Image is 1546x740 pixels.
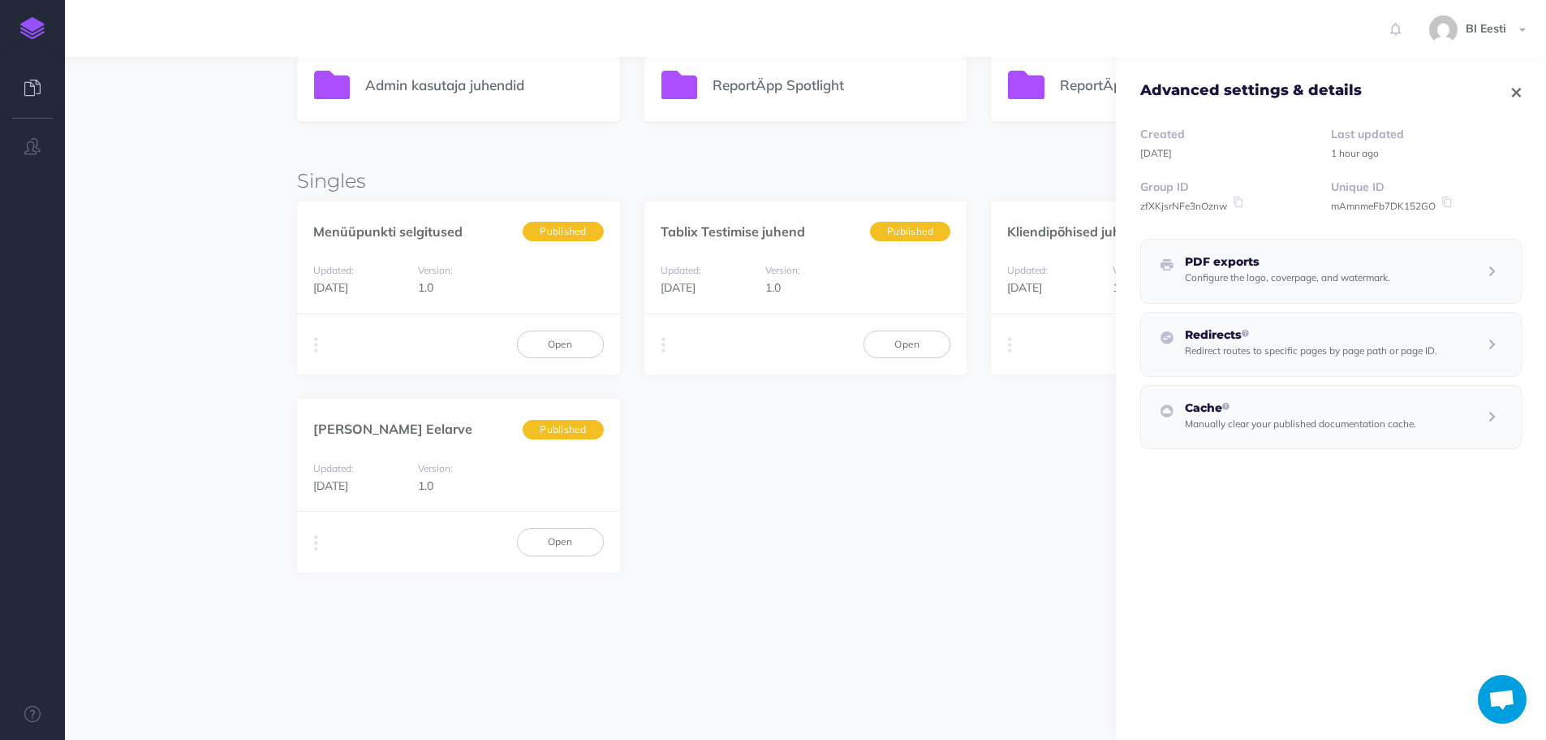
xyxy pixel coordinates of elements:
[418,478,433,493] span: 1.0
[1185,418,1416,430] small: Manually clear your published documentation cache.
[313,280,348,295] span: [DATE]
[1007,264,1048,276] small: Updated:
[661,280,695,295] span: [DATE]
[1007,280,1042,295] span: [DATE]
[313,223,463,240] a: Menüüpunkti selgitused
[313,478,348,493] span: [DATE]
[313,421,472,437] a: [PERSON_NAME] Eelarve
[418,264,453,276] small: Version:
[1140,200,1227,212] small: zfXKjsrNFe3nOznw
[1458,21,1514,36] span: BI Eesti
[1140,127,1185,141] strong: Created
[661,71,698,99] img: icon-folder.svg
[765,280,781,295] span: 1.0
[1008,71,1044,99] img: icon-folder.svg
[517,331,604,358] a: Open
[418,280,433,295] span: 1.0
[1060,74,1298,96] p: ReportÄpp
[1140,83,1362,99] h4: Advanced settings & details
[765,264,800,276] small: Version:
[517,528,604,556] a: Open
[1185,329,1437,341] h5: Redirects
[1478,675,1527,724] a: Open chat
[1331,180,1385,194] strong: Unique ID
[20,17,45,40] img: logo-mark.svg
[661,264,701,276] small: Updated:
[1331,200,1436,212] small: mAmnmeFb7DK152GO
[1185,271,1390,283] small: Configure the logo, coverpage, and watermark.
[1331,127,1404,141] strong: Last updated
[313,462,354,474] small: Updated:
[1429,15,1458,44] img: 9862dc5e82047a4d9ba6d08c04ce6da6.jpg
[1140,147,1172,159] small: [DATE]
[1007,223,1156,240] a: Kliendipõhised juhendid
[1113,280,1128,295] span: 1.0
[1185,344,1437,357] small: Redirect routes to specific pages by page path or page ID.
[1185,402,1416,414] h5: Cache
[1185,256,1390,268] h5: PDF exports
[418,462,453,474] small: Version:
[314,71,351,99] img: icon-folder.svg
[365,74,603,96] p: Admin kasutaja juhendid
[313,264,354,276] small: Updated:
[661,223,805,240] a: Tablix Testimise juhend
[1140,180,1189,194] strong: Group ID
[297,171,1314,192] h3: Singles
[1331,147,1379,159] small: 1 hour ago
[713,74,950,96] p: ReportÄpp Spotlight
[1113,264,1148,276] small: Version:
[863,331,950,358] a: Open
